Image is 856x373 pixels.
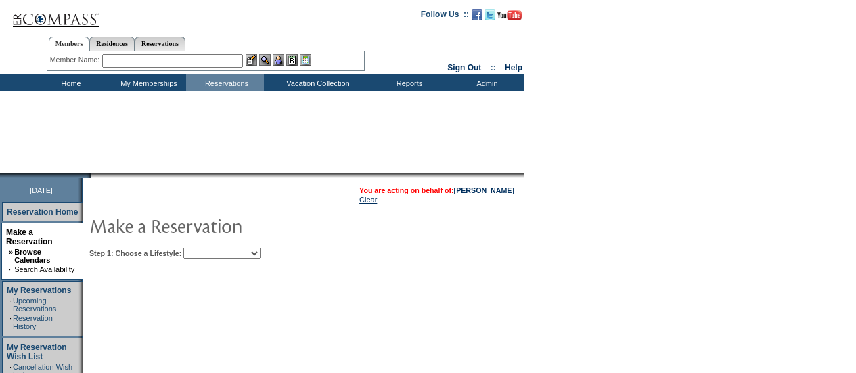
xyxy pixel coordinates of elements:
a: Browse Calendars [14,248,50,264]
span: :: [491,63,496,72]
a: Sign Out [447,63,481,72]
td: · [9,314,12,330]
a: Subscribe to our YouTube Channel [497,14,522,22]
td: · [9,265,13,273]
img: Impersonate [273,54,284,66]
a: Members [49,37,90,51]
a: Residences [89,37,135,51]
a: Become our fan on Facebook [472,14,482,22]
td: · [9,297,12,313]
span: [DATE] [30,186,53,194]
a: Reservation History [13,314,53,330]
img: b_calculator.gif [300,54,311,66]
span: You are acting on behalf of: [359,186,514,194]
b: » [9,248,13,256]
img: Follow us on Twitter [485,9,495,20]
a: Reservations [135,37,185,51]
img: Subscribe to our YouTube Channel [497,10,522,20]
a: Make a Reservation [6,227,53,246]
a: My Reservation Wish List [7,343,67,361]
a: Search Availability [14,265,74,273]
img: blank.gif [91,173,93,178]
td: Follow Us :: [421,8,469,24]
div: Member Name: [50,54,102,66]
img: b_edit.gif [246,54,257,66]
img: Become our fan on Facebook [472,9,482,20]
td: Admin [447,74,524,91]
td: Reservations [186,74,264,91]
td: Reports [369,74,447,91]
td: My Memberships [108,74,186,91]
img: View [259,54,271,66]
a: [PERSON_NAME] [454,186,514,194]
a: Clear [359,196,377,204]
img: pgTtlMakeReservation.gif [89,212,360,239]
td: Vacation Collection [264,74,369,91]
a: Reservation Home [7,207,78,217]
a: My Reservations [7,286,71,295]
a: Follow us on Twitter [485,14,495,22]
img: Reservations [286,54,298,66]
a: Help [505,63,522,72]
td: Home [30,74,108,91]
a: Upcoming Reservations [13,297,56,313]
img: promoShadowLeftCorner.gif [87,173,91,178]
b: Step 1: Choose a Lifestyle: [89,249,181,257]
